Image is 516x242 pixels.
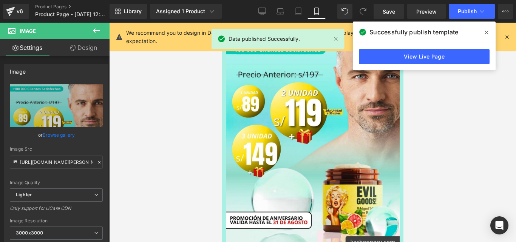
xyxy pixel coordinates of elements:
a: View Live Page [359,49,490,64]
a: Browse gallery [43,128,75,142]
span: Image [20,28,36,34]
a: Mobile [307,4,326,19]
a: Preview [407,4,446,19]
span: Data published Successfully. [229,35,300,43]
b: 3000x3000 [16,230,43,236]
input: Link [10,156,103,169]
span: Save [383,8,395,15]
div: v6 [15,6,25,16]
a: Design [56,39,111,56]
div: Image [10,64,26,75]
a: Desktop [253,4,271,19]
a: v6 [3,4,29,19]
span: Successfully publish template [369,28,458,37]
a: Tablet [289,4,307,19]
div: Image Src [10,146,103,152]
div: Image Resolution [10,218,103,224]
span: Publish [458,8,477,14]
div: Open Intercom Messenger [490,216,508,234]
button: Undo [337,4,352,19]
a: New Library [110,4,147,19]
span: Library [124,8,142,15]
button: Publish [449,4,495,19]
a: Laptop [271,4,289,19]
a: Product Pages [35,4,122,10]
span: Product Page - [DATE] 12:00:56 [35,11,108,17]
div: Only support for UCare CDN [10,205,103,216]
b: Lighter [16,192,32,197]
div: Assigned 1 Product [156,8,216,15]
p: We recommend you to design in Desktop first to ensure the responsive layout would display correct... [126,29,467,45]
div: Image Quality [10,180,103,185]
button: More [498,4,513,19]
button: Redo [355,4,371,19]
div: or [10,131,103,139]
span: Preview [416,8,437,15]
